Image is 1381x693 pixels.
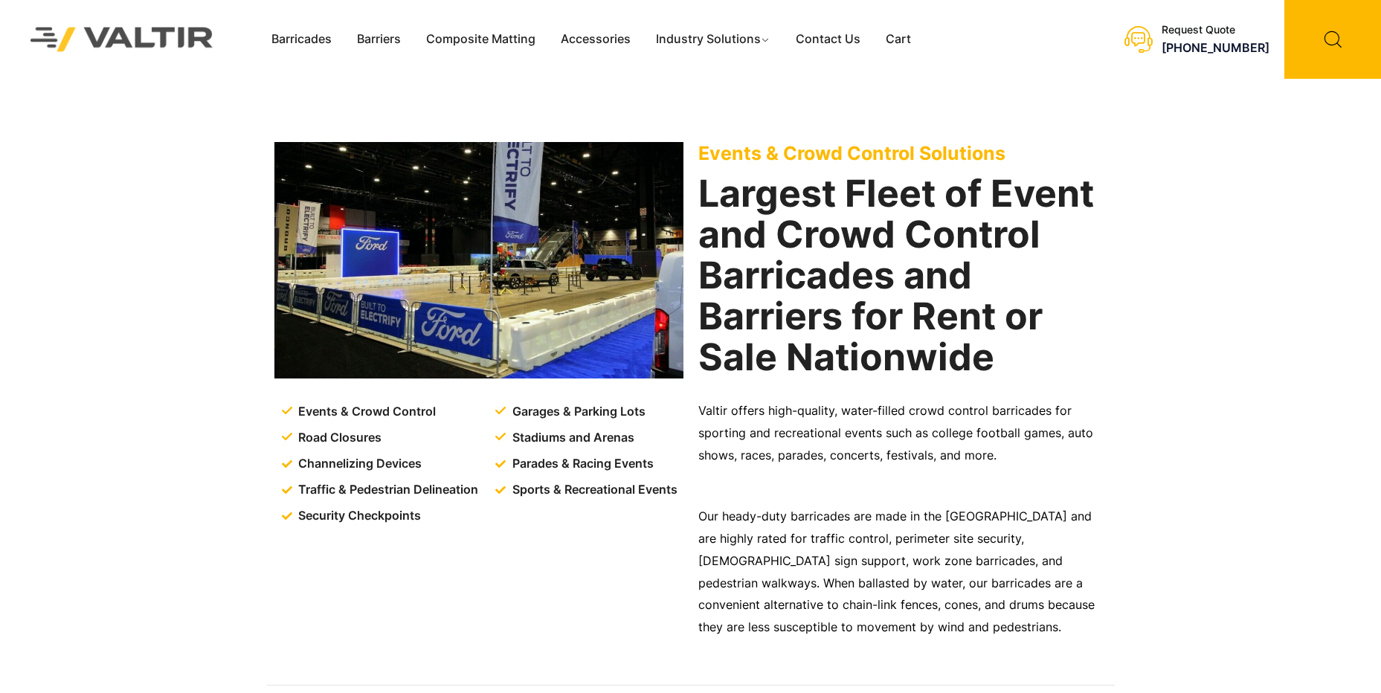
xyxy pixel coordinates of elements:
[509,479,677,501] span: Sports & Recreational Events
[509,401,646,423] span: Garages & Parking Lots
[509,453,654,475] span: Parades & Racing Events
[294,427,382,449] span: Road Closures
[259,28,344,51] a: Barricades
[698,142,1107,164] p: Events & Crowd Control Solutions
[548,28,643,51] a: Accessories
[643,28,784,51] a: Industry Solutions
[1162,24,1269,36] div: Request Quote
[783,28,873,51] a: Contact Us
[698,400,1107,467] p: Valtir offers high-quality, water-filled crowd control barricades for sporting and recreational e...
[698,506,1107,639] p: Our heady-duty barricades are made in the [GEOGRAPHIC_DATA] and are highly rated for traffic cont...
[294,479,478,501] span: Traffic & Pedestrian Delineation
[344,28,413,51] a: Barriers
[1162,40,1269,55] a: [PHONE_NUMBER]
[294,453,422,475] span: Channelizing Devices
[698,173,1107,378] h2: Largest Fleet of Event and Crowd Control Barricades and Barriers for Rent or Sale Nationwide
[11,8,233,71] img: Valtir Rentals
[413,28,548,51] a: Composite Matting
[873,28,924,51] a: Cart
[294,505,421,527] span: Security Checkpoints
[294,401,436,423] span: Events & Crowd Control
[509,427,634,449] span: Stadiums and Arenas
